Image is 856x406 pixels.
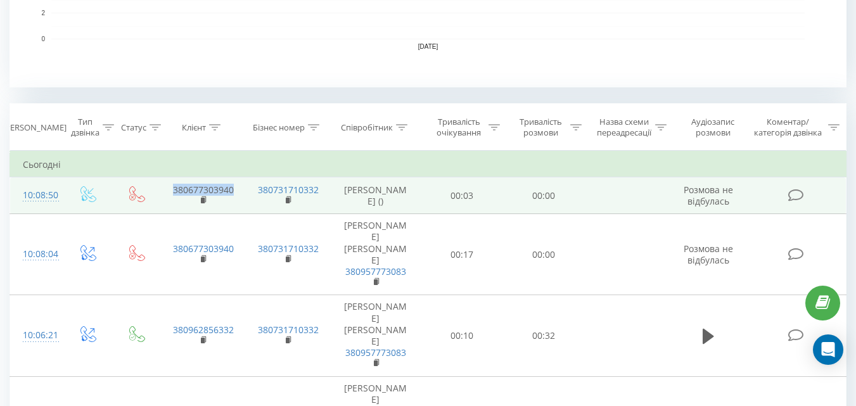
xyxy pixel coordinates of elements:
div: [PERSON_NAME] [3,122,67,133]
td: Сьогодні [10,152,846,177]
div: Бізнес номер [253,122,305,133]
td: 00:17 [421,214,503,295]
a: 380957773083 [345,265,406,277]
text: 2 [41,10,45,16]
a: 380731710332 [258,243,319,255]
td: 00:03 [421,177,503,214]
div: Клієнт [182,122,206,133]
td: 00:32 [503,295,585,376]
td: 00:00 [503,214,585,295]
td: [PERSON_NAME] [PERSON_NAME] [330,295,421,376]
text: [DATE] [418,43,438,50]
td: [PERSON_NAME] [PERSON_NAME] [330,214,421,295]
a: 380677303940 [173,243,234,255]
span: Розмова не відбулась [684,184,733,207]
div: Коментар/категорія дзвінка [751,117,825,138]
a: 380731710332 [258,324,319,336]
td: 00:00 [503,177,585,214]
a: 380677303940 [173,184,234,196]
div: 10:06:21 [23,323,49,348]
a: 380731710332 [258,184,319,196]
div: Open Intercom Messenger [813,334,843,365]
div: Тривалість очікування [433,117,485,138]
div: Назва схеми переадресації [596,117,652,138]
div: 10:08:04 [23,242,49,267]
span: Розмова не відбулась [684,243,733,266]
div: 10:08:50 [23,183,49,208]
a: 380957773083 [345,346,406,358]
td: 00:10 [421,295,503,376]
div: Тривалість розмови [514,117,567,138]
div: Співробітник [341,122,393,133]
div: Тип дзвінка [71,117,99,138]
a: 380962856332 [173,324,234,336]
div: Аудіозапис розмови [681,117,745,138]
div: Статус [121,122,146,133]
td: [PERSON_NAME] () [330,177,421,214]
text: 0 [41,35,45,42]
